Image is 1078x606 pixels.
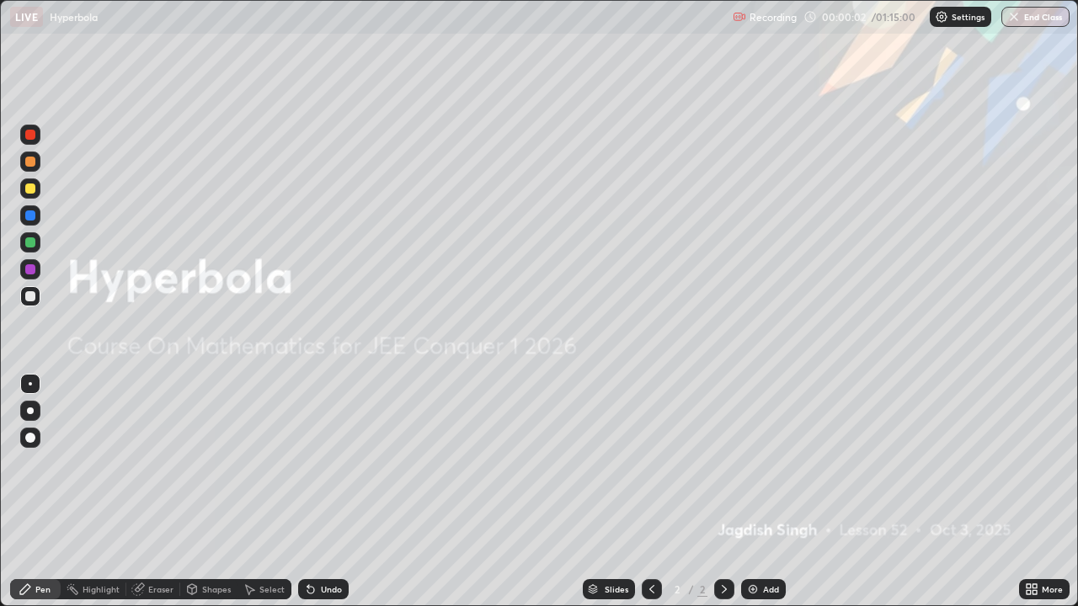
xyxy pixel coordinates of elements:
img: end-class-cross [1007,10,1021,24]
div: / [689,584,694,594]
p: LIVE [15,10,38,24]
div: Add [763,585,779,593]
img: recording.375f2c34.svg [733,10,746,24]
div: Undo [321,585,342,593]
div: 2 [697,582,707,597]
p: Hyperbola [50,10,98,24]
button: End Class [1001,7,1070,27]
div: Highlight [83,585,120,593]
div: More [1042,585,1063,593]
div: 2 [669,584,686,594]
div: Select [259,585,285,593]
div: Shapes [202,585,231,593]
p: Recording [750,11,797,24]
div: Pen [35,585,51,593]
div: Eraser [148,585,173,593]
p: Settings [952,13,985,21]
div: Slides [605,585,628,593]
img: add-slide-button [746,582,760,596]
img: class-settings-icons [935,10,948,24]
